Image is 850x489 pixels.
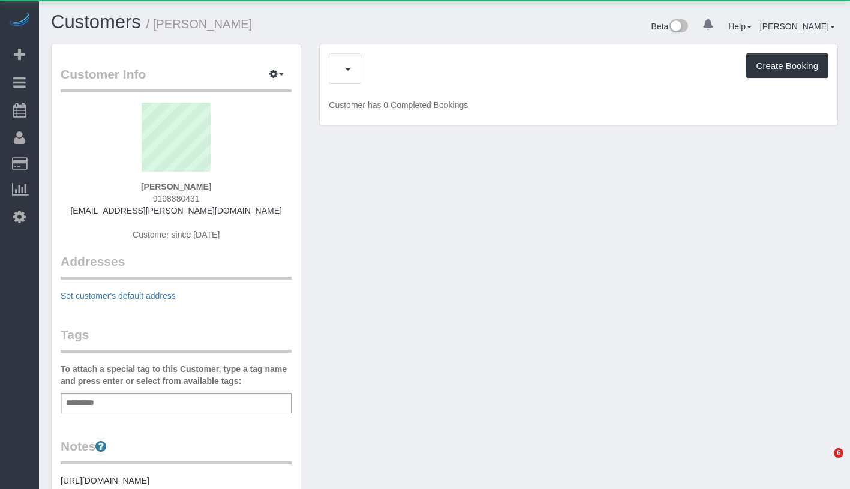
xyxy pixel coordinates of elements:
[728,22,752,31] a: Help
[70,206,281,215] a: [EMAIL_ADDRESS][PERSON_NAME][DOMAIN_NAME]
[7,12,31,29] img: Automaid Logo
[141,182,211,191] strong: [PERSON_NAME]
[61,291,176,301] a: Set customer's default address
[834,448,843,458] span: 6
[61,437,292,464] legend: Notes
[61,363,292,387] label: To attach a special tag to this Customer, type a tag name and press enter or select from availabl...
[61,326,292,353] legend: Tags
[651,22,689,31] a: Beta
[329,99,828,111] p: Customer has 0 Completed Bookings
[668,19,688,35] img: New interface
[746,53,828,79] button: Create Booking
[146,17,253,31] small: / [PERSON_NAME]
[51,11,141,32] a: Customers
[153,194,200,203] span: 9198880431
[61,65,292,92] legend: Customer Info
[809,448,838,477] iframe: Intercom live chat
[133,230,220,239] span: Customer since [DATE]
[760,22,835,31] a: [PERSON_NAME]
